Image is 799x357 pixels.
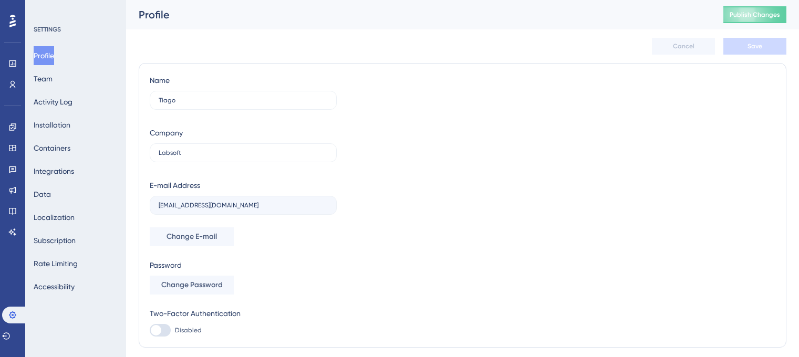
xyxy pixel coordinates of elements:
[34,92,72,111] button: Activity Log
[150,227,234,246] button: Change E-mail
[748,42,762,50] span: Save
[150,179,200,192] div: E-mail Address
[34,115,70,134] button: Installation
[673,42,694,50] span: Cancel
[34,231,76,250] button: Subscription
[159,97,328,104] input: Name Surname
[34,162,74,181] button: Integrations
[723,38,786,55] button: Save
[723,6,786,23] button: Publish Changes
[150,259,337,271] div: Password
[34,69,53,88] button: Team
[34,254,78,273] button: Rate Limiting
[34,25,119,34] div: SETTINGS
[34,185,51,204] button: Data
[150,74,170,87] div: Name
[139,7,697,22] div: Profile
[175,326,202,334] span: Disabled
[34,277,75,296] button: Accessibility
[34,46,54,65] button: Profile
[159,149,328,156] input: Company Name
[161,279,223,291] span: Change Password
[159,202,328,209] input: E-mail Address
[34,139,70,157] button: Containers
[150,276,234,295] button: Change Password
[150,307,337,320] div: Two-Factor Authentication
[167,230,217,243] span: Change E-mail
[652,38,715,55] button: Cancel
[150,127,183,139] div: Company
[730,10,780,19] span: Publish Changes
[34,208,75,227] button: Localization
